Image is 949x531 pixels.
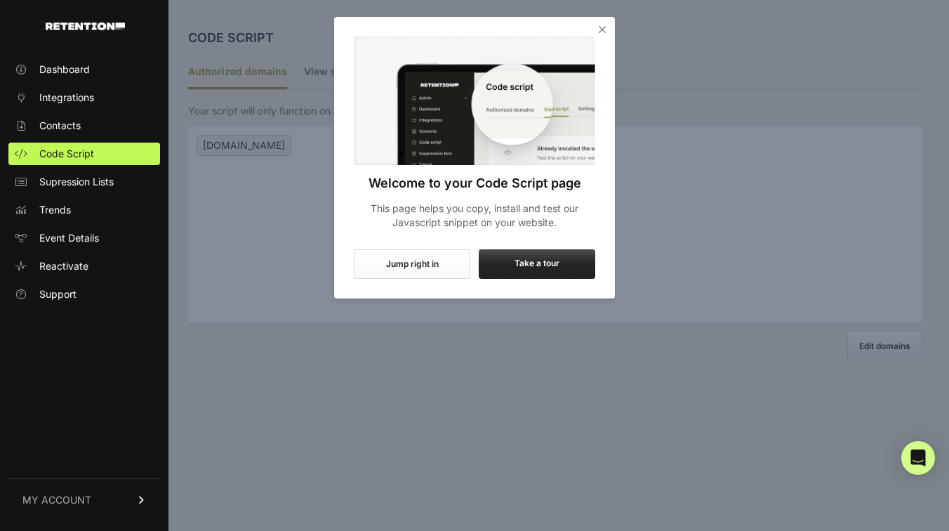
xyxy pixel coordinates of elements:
a: Dashboard [8,58,160,81]
a: Supression Lists [8,171,160,193]
button: Jump right in [354,249,470,279]
span: Supression Lists [39,175,114,189]
a: Reactivate [8,255,160,277]
label: Take a tour [479,249,595,279]
span: Code Script [39,147,94,161]
a: Trends [8,199,160,221]
i: Close [595,22,609,37]
img: Retention.com [46,22,125,30]
img: Code Script Onboarding [354,37,595,165]
span: MY ACCOUNT [22,493,91,507]
a: MY ACCOUNT [8,478,160,521]
span: Reactivate [39,259,88,273]
a: Code Script [8,143,160,165]
span: Event Details [39,231,99,245]
span: Contacts [39,119,81,133]
span: Dashboard [39,63,90,77]
h3: Welcome to your Code Script page [354,173,595,193]
div: Open Intercom Messenger [901,441,935,475]
a: Integrations [8,86,160,109]
a: Event Details [8,227,160,249]
span: Integrations [39,91,94,105]
a: Contacts [8,114,160,137]
span: Support [39,287,77,301]
span: Trends [39,203,71,217]
a: Support [8,283,160,306]
p: This page helps you copy, install and test our Javascript snippet on your website. [354,202,595,230]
